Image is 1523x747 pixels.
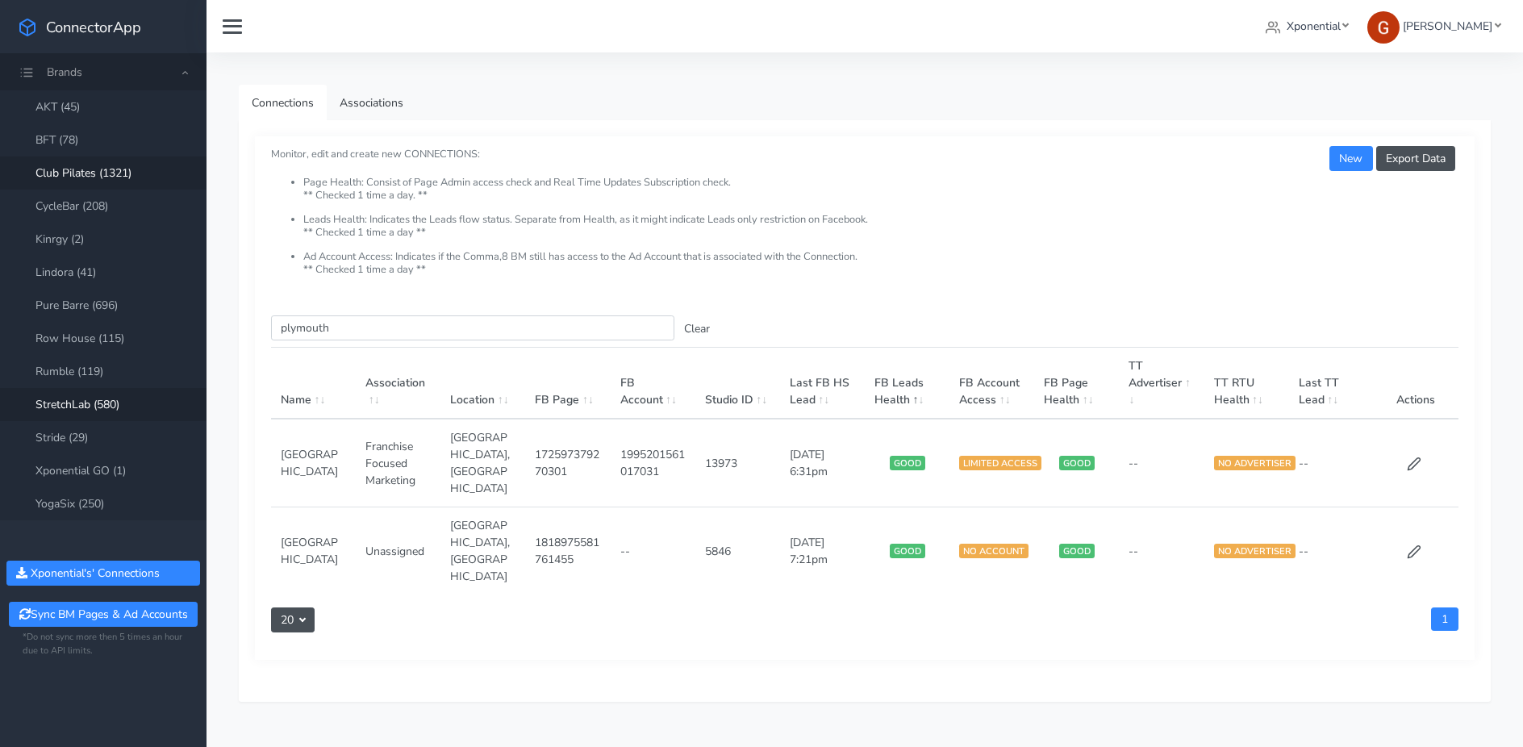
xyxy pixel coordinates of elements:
[1119,348,1204,419] th: TT Advertiser
[23,631,184,658] small: *Do not sync more then 5 times an hour due to API limits.
[525,507,610,595] td: 1818975581761455
[890,544,925,558] span: GOOD
[1214,456,1296,470] span: NO ADVERTISER
[1287,19,1341,34] span: Xponential
[1367,11,1400,44] img: Greg Clemmons
[695,419,780,507] td: 13973
[1119,507,1204,595] td: --
[440,507,525,595] td: [GEOGRAPHIC_DATA],[GEOGRAPHIC_DATA]
[1119,419,1204,507] td: --
[780,419,865,507] td: [DATE] 6:31pm
[959,456,1041,470] span: LIMITED ACCESS
[1059,456,1095,470] span: GOOD
[239,85,327,121] a: Connections
[46,17,141,37] span: ConnectorApp
[525,419,610,507] td: 172597379270301
[6,561,200,586] button: Xponential's' Connections
[1214,544,1296,558] span: NO ADVERTISER
[611,348,695,419] th: FB Account
[525,348,610,419] th: FB Page
[1403,19,1492,34] span: [PERSON_NAME]
[303,251,1458,276] li: Ad Account Access: Indicates if the Comma,8 BM still has access to the Ad Account that is associa...
[271,348,356,419] th: Name
[271,419,356,507] td: [GEOGRAPHIC_DATA]
[271,134,1458,276] small: Monitor, edit and create new CONNECTIONS:
[1289,419,1374,507] td: --
[611,419,695,507] td: 1995201561017031
[865,348,949,419] th: FB Leads Health
[271,315,674,340] input: enter text you want to search
[890,456,925,470] span: GOOD
[440,419,525,507] td: [GEOGRAPHIC_DATA],[GEOGRAPHIC_DATA]
[271,507,356,595] td: [GEOGRAPHIC_DATA]
[1289,507,1374,595] td: --
[1034,348,1119,419] th: FB Page Health
[271,607,315,632] button: 20
[356,419,440,507] td: Franchise Focused Marketing
[695,507,780,595] td: 5846
[1374,348,1458,419] th: Actions
[440,348,525,419] th: Location
[303,214,1458,251] li: Leads Health: Indicates the Leads flow status. Separate from Health, as it might indicate Leads o...
[780,348,865,419] th: Last FB HS Lead
[303,177,1458,214] li: Page Health: Consist of Page Admin access check and Real Time Updates Subscription check. ** Chec...
[959,544,1029,558] span: NO ACCOUNT
[611,507,695,595] td: --
[47,65,82,80] span: Brands
[9,602,197,627] button: Sync BM Pages & Ad Accounts
[949,348,1034,419] th: FB Account Access
[1376,146,1455,171] button: Export Data
[327,85,416,121] a: Associations
[1259,11,1355,41] a: Xponential
[356,507,440,595] td: Unassigned
[1361,11,1507,41] a: [PERSON_NAME]
[1204,348,1289,419] th: TT RTU Health
[695,348,780,419] th: Studio ID
[1329,146,1372,171] button: New
[1059,544,1095,558] span: GOOD
[1289,348,1374,419] th: Last TT Lead
[674,316,720,341] button: Clear
[780,507,865,595] td: [DATE] 7:21pm
[356,348,440,419] th: Association
[1431,607,1458,631] a: 1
